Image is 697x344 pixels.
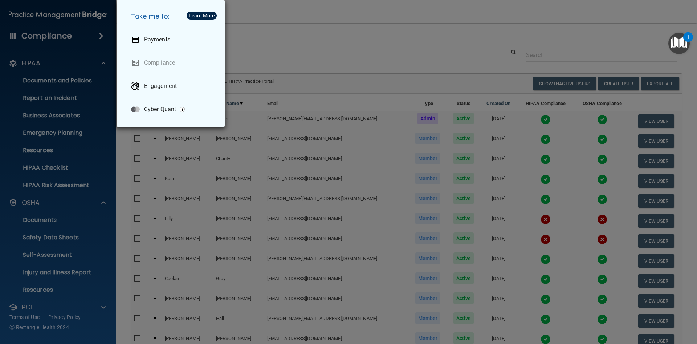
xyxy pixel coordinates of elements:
button: Learn More [187,12,217,20]
h5: Take me to: [125,6,219,27]
a: Compliance [125,53,219,73]
a: Cyber Quant [125,99,219,120]
p: Cyber Quant [144,106,176,113]
p: Payments [144,36,170,43]
p: Engagement [144,82,177,90]
a: Payments [125,29,219,50]
a: Engagement [125,76,219,96]
div: Learn More [189,13,215,18]
button: Open Resource Center, 1 new notification [668,33,690,54]
div: 1 [687,37,689,46]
